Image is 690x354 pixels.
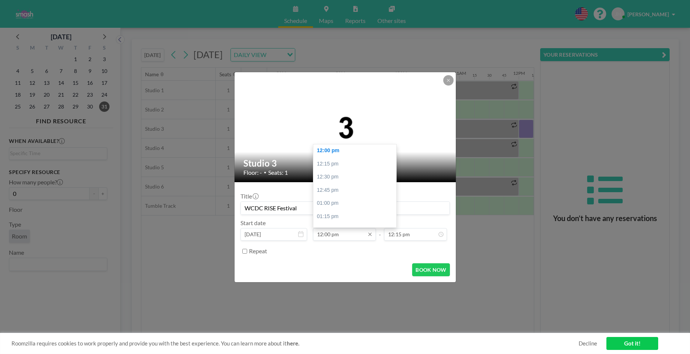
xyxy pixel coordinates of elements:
h2: Studio 3 [243,158,448,169]
div: 12:15 pm [313,157,400,171]
div: 12:30 pm [313,170,400,184]
div: 01:00 pm [313,197,400,210]
button: BOOK NOW [412,263,450,276]
a: Got it! [606,337,658,350]
img: 537.png [235,109,457,145]
label: Repeat [249,247,267,255]
label: Title [240,193,258,200]
div: 01:15 pm [313,210,400,223]
span: - [379,222,381,238]
div: 01:30 pm [313,223,400,237]
div: 12:45 pm [313,184,400,197]
a: Decline [579,340,597,347]
span: Seats: 1 [268,169,288,176]
a: here. [287,340,299,347]
label: Start date [240,219,266,227]
span: Floor: - [243,169,262,176]
input: Jessica's reservation [241,202,450,214]
span: Roomzilla requires cookies to work properly and provide you with the best experience. You can lea... [11,340,579,347]
span: • [264,170,266,175]
div: 12:00 pm [313,144,400,157]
